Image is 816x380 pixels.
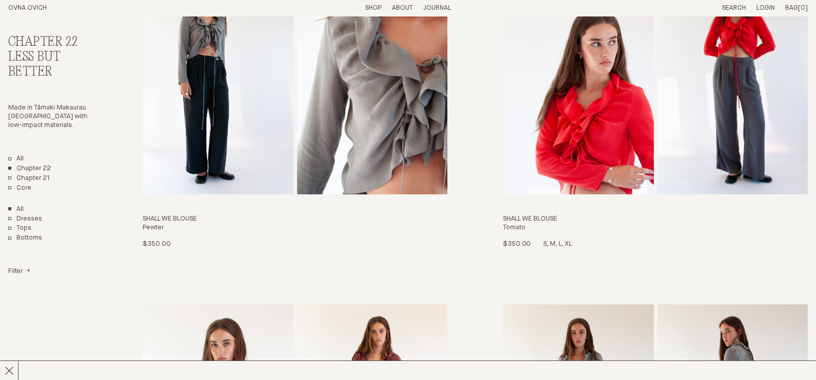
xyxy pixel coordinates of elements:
a: Dresses [8,215,42,224]
span: $350.00 [143,241,170,247]
a: Tops [8,224,31,233]
summary: Filter [8,267,30,276]
h3: Less But Better [8,50,101,80]
span: L [559,241,565,247]
a: All [8,155,24,164]
a: Search [722,5,746,11]
span: $350.00 [503,241,531,247]
span: M [550,241,559,247]
h4: Pewter [143,224,447,232]
h3: Shall We Blouse [503,215,808,224]
a: Bottoms [8,234,42,243]
span: [0] [798,5,808,11]
a: Login [756,5,775,11]
a: Journal [423,5,451,11]
span: Bag [785,5,798,11]
a: Core [8,184,31,193]
a: Shop [365,5,381,11]
a: Chapter 21 [8,174,50,183]
p: Made in Tāmaki Makaurau [GEOGRAPHIC_DATA] with low-impact materials. [8,104,101,130]
h4: Tomato [503,224,808,232]
a: Chapter 22 [8,165,51,173]
a: Home [8,5,47,11]
a: Show All [8,205,24,214]
summary: About [392,4,413,13]
h3: Shall We Blouse [143,215,447,224]
h2: Chapter 22 [8,35,101,50]
span: S [543,241,550,247]
span: XL [565,241,572,247]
